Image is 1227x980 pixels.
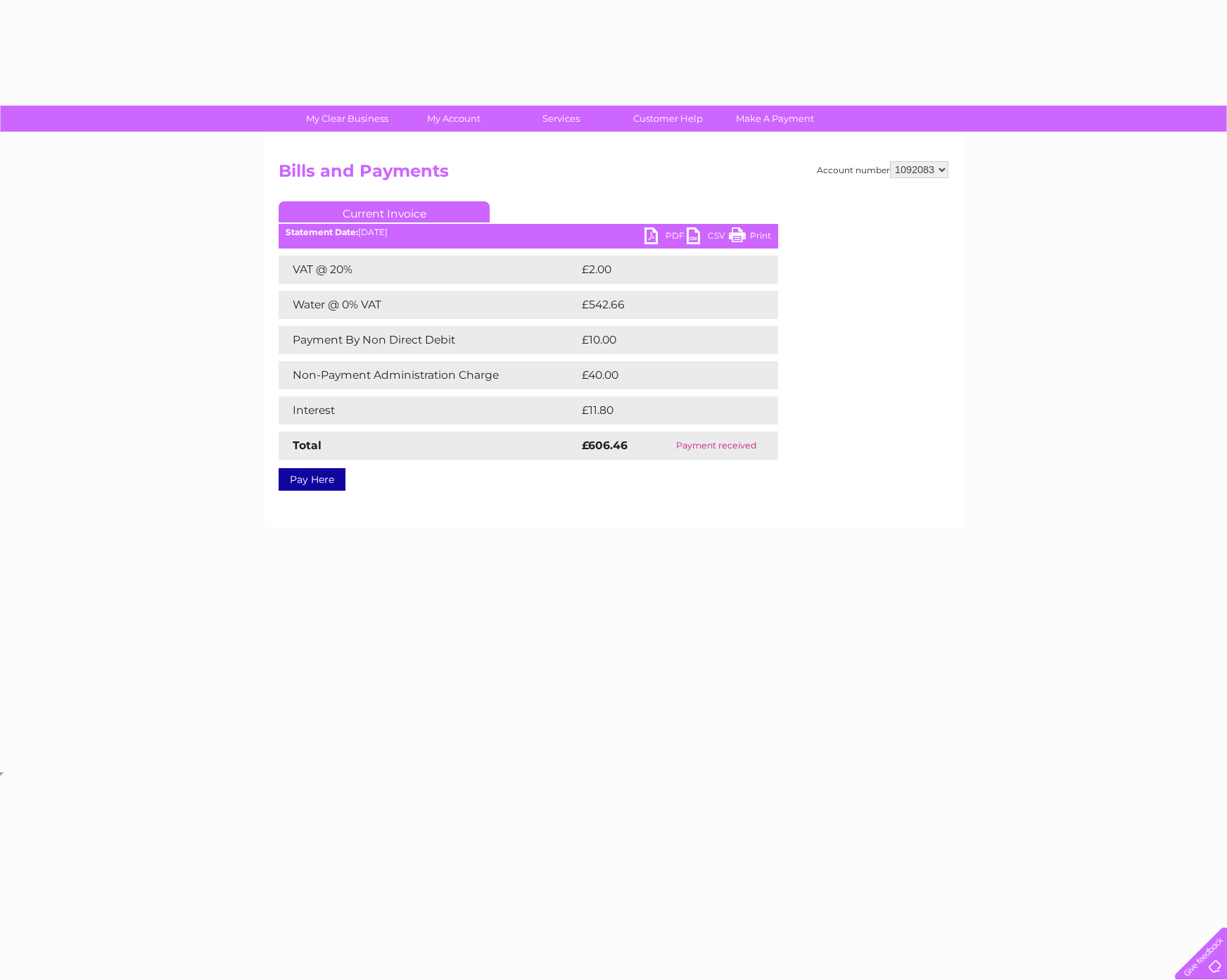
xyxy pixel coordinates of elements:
a: Customer Help [610,106,726,132]
td: VAT @ 20% [279,256,578,284]
td: Water @ 0% VAT [279,291,578,319]
div: [DATE] [279,227,778,237]
a: My Account [396,106,512,132]
td: £40.00 [578,361,751,389]
td: Interest [279,396,578,425]
h2: Bills and Payments [279,161,948,188]
a: Print [729,227,771,248]
a: My Clear Business [289,106,405,132]
td: £2.00 [578,256,746,284]
b: Statement Date: [286,227,358,237]
a: Services [503,106,619,132]
a: PDF [644,227,687,248]
strong: Total [293,439,322,452]
td: £10.00 [578,326,749,354]
div: Account number [817,161,948,178]
a: Current Invoice [279,201,490,222]
a: Pay Here [279,468,345,491]
td: £11.80 [578,396,747,425]
a: CSV [687,227,729,248]
strong: £606.46 [582,439,628,452]
a: Make A Payment [717,106,833,132]
td: Payment received [654,432,778,460]
td: Non-Payment Administration Charge [279,361,578,389]
td: Payment By Non Direct Debit [279,326,578,354]
td: £542.66 [578,291,754,319]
